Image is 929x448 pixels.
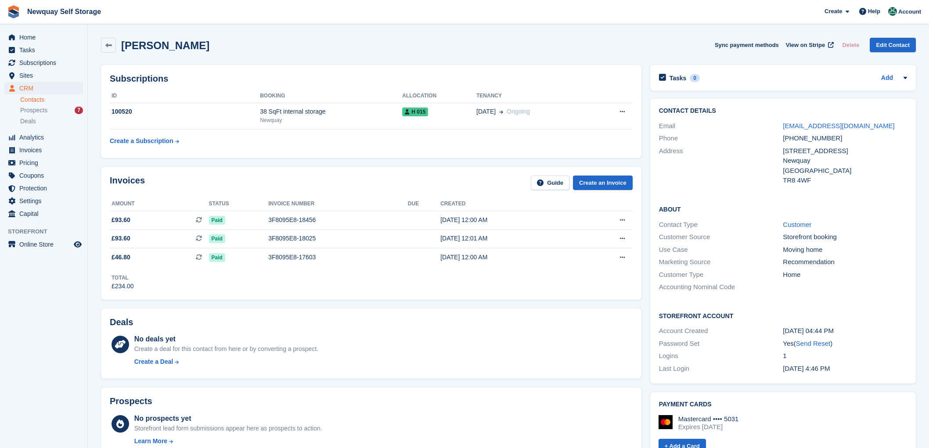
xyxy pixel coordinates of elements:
span: Storefront [8,227,87,236]
span: Account [898,7,921,16]
th: Status [209,197,269,211]
div: [DATE] 12:01 AM [440,234,578,243]
span: Paid [209,234,225,243]
span: Protection [19,182,72,194]
a: menu [4,31,83,43]
div: Mastercard •••• 5031 [678,415,739,423]
a: Prospects 7 [20,106,83,115]
th: Created [440,197,578,211]
a: menu [4,44,83,56]
span: £93.60 [112,215,130,225]
a: Customer [783,221,811,228]
h2: Invoices [110,176,145,190]
span: Settings [19,195,72,207]
a: Preview store [72,239,83,250]
span: Pricing [19,157,72,169]
button: Delete [839,38,863,52]
div: [DATE] 12:00 AM [440,253,578,262]
a: Learn More [134,437,322,446]
span: Capital [19,208,72,220]
span: Subscriptions [19,57,72,69]
a: Create an Invoice [573,176,633,190]
div: Storefront booking [783,232,907,242]
div: Yes [783,339,907,349]
a: menu [4,57,83,69]
h2: Deals [110,317,133,327]
span: View on Stripe [786,41,825,50]
div: Email [659,121,783,131]
a: Add [881,73,893,83]
div: 3F8095E8-17603 [268,253,408,262]
span: Coupons [19,169,72,182]
span: Tasks [19,44,72,56]
a: menu [4,82,83,94]
a: Deals [20,117,83,126]
th: ID [110,89,260,103]
div: No deals yet [134,334,318,344]
span: Online Store [19,238,72,251]
a: Create a Deal [134,357,318,366]
a: Guide [531,176,569,190]
span: £93.60 [112,234,130,243]
h2: Prospects [110,396,152,406]
h2: Contact Details [659,108,907,115]
div: Home [783,270,907,280]
th: Due [408,197,440,211]
span: Invoices [19,144,72,156]
th: Tenancy [476,89,593,103]
div: Use Case [659,245,783,255]
a: menu [4,195,83,207]
h2: Payment cards [659,401,907,408]
div: Newquay [783,156,907,166]
div: 1 [783,351,907,361]
a: View on Stripe [782,38,835,52]
div: Marketing Source [659,257,783,267]
div: 0 [690,74,700,82]
div: Create a deal for this contact from here or by converting a prospect. [134,344,318,354]
div: Accounting Nominal Code [659,282,783,292]
div: No prospects yet [134,413,322,424]
h2: Storefront Account [659,311,907,320]
img: Mastercard Logo [659,415,673,429]
div: 7 [75,107,83,114]
span: Help [868,7,880,16]
span: Paid [209,253,225,262]
a: menu [4,238,83,251]
th: Amount [110,197,209,211]
div: 3F8095E8-18025 [268,234,408,243]
div: Contact Type [659,220,783,230]
div: Logins [659,351,783,361]
div: Phone [659,133,783,143]
span: [DATE] [476,107,496,116]
a: Newquay Self Storage [24,4,104,19]
div: 38 SqFt internal storage [260,107,402,116]
div: [STREET_ADDRESS] [783,146,907,156]
div: Last Login [659,364,783,374]
a: Contacts [20,96,83,104]
span: Home [19,31,72,43]
h2: Tasks [670,74,687,82]
div: £234.00 [112,282,134,291]
a: menu [4,208,83,220]
img: stora-icon-8386f47178a22dfd0bd8f6a31ec36ba5ce8667c1dd55bd0f319d3a0aa187defe.svg [7,5,20,18]
div: [DATE] 12:00 AM [440,215,578,225]
button: Sync payment methods [715,38,779,52]
h2: Subscriptions [110,74,633,84]
span: Sites [19,69,72,82]
a: [EMAIL_ADDRESS][DOMAIN_NAME] [783,122,894,129]
span: H 015 [402,108,428,116]
div: Recommendation [783,257,907,267]
th: Allocation [402,89,476,103]
span: Deals [20,117,36,125]
div: Account Created [659,326,783,336]
h2: About [659,204,907,213]
div: Moving home [783,245,907,255]
a: menu [4,144,83,156]
div: [DATE] 04:44 PM [783,326,907,336]
span: Create [825,7,842,16]
div: [GEOGRAPHIC_DATA] [783,166,907,176]
a: Create a Subscription [110,133,179,149]
span: £46.80 [112,253,130,262]
div: Storefront lead form submissions appear here as prospects to action. [134,424,322,433]
div: Learn More [134,437,167,446]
